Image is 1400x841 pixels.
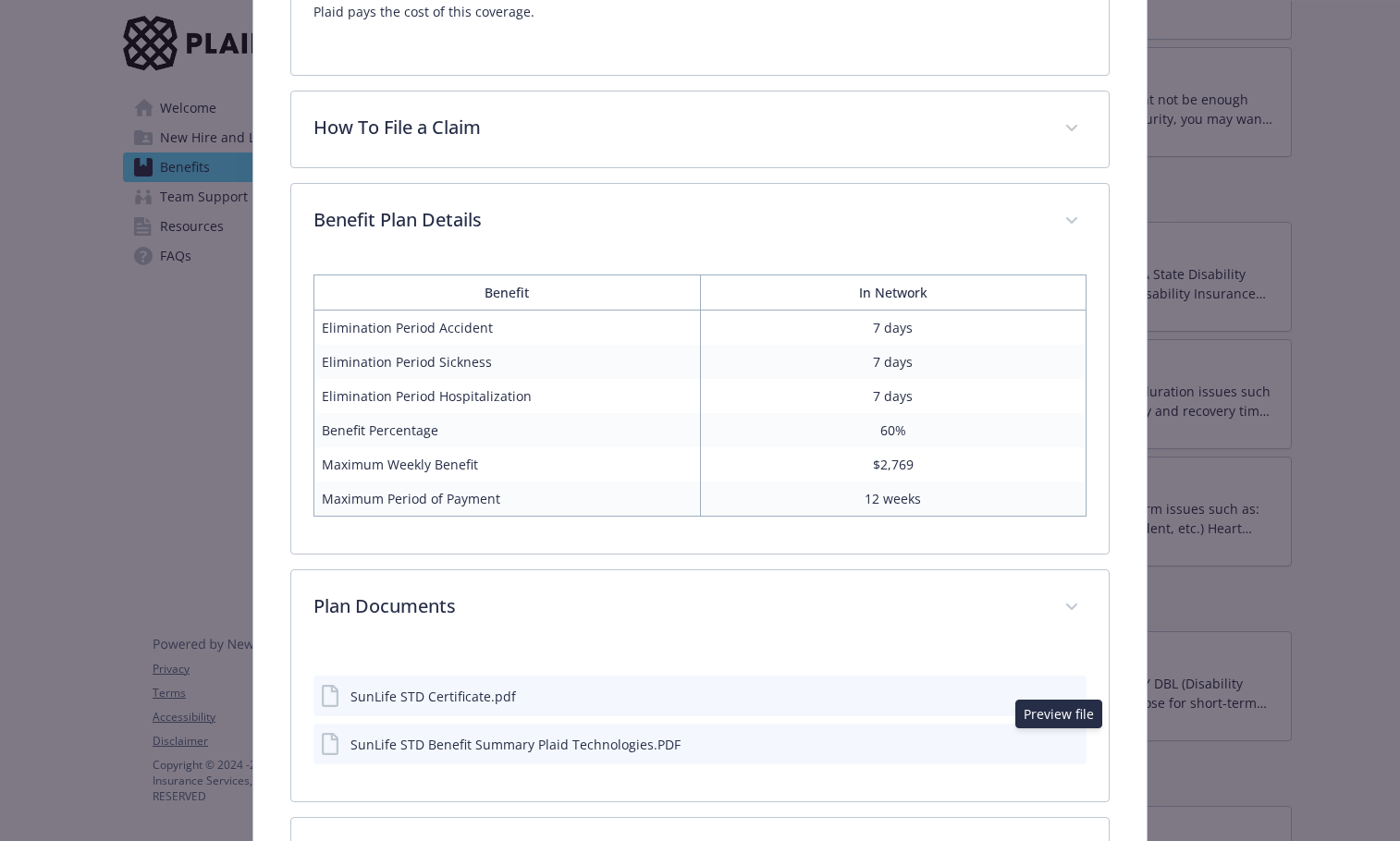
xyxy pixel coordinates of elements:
button: preview file [1059,735,1079,754]
td: 60% [700,413,1087,447]
td: Maximum Weekly Benefit [313,447,700,481]
div: Preview file [1015,700,1102,728]
div: Benefit Plan Details [291,260,1110,554]
p: Benefit Plan Details [313,206,1043,234]
div: SunLife STD Certificate.pdf [350,687,516,706]
td: Elimination Period Accident [313,311,700,346]
button: download file [1029,735,1044,754]
th: Benefit [313,275,700,311]
td: $2,769 [700,447,1087,481]
div: Plan Documents [291,570,1110,646]
td: Elimination Period Hospitalization [313,379,700,413]
p: Plaid pays the cost of this coverage. [313,1,1087,23]
p: Plan Documents [313,592,1043,620]
td: Benefit Percentage [313,413,700,447]
div: SunLife STD Benefit Summary Plaid Technologies.PDF [350,735,681,754]
td: Maximum Period of Payment [313,481,700,517]
th: In Network [700,275,1087,311]
div: How To File a Claim [291,91,1110,167]
button: download file [1033,687,1048,706]
div: Plan Documents [291,646,1110,801]
td: 7 days [700,311,1087,346]
td: Elimination Period Sickness [313,345,700,379]
td: 7 days [700,345,1087,379]
td: 7 days [700,379,1087,413]
td: 12 weeks [700,481,1087,517]
div: Benefit Plan Details [291,184,1110,260]
p: How To File a Claim [313,114,1043,141]
button: preview file [1062,687,1079,706]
